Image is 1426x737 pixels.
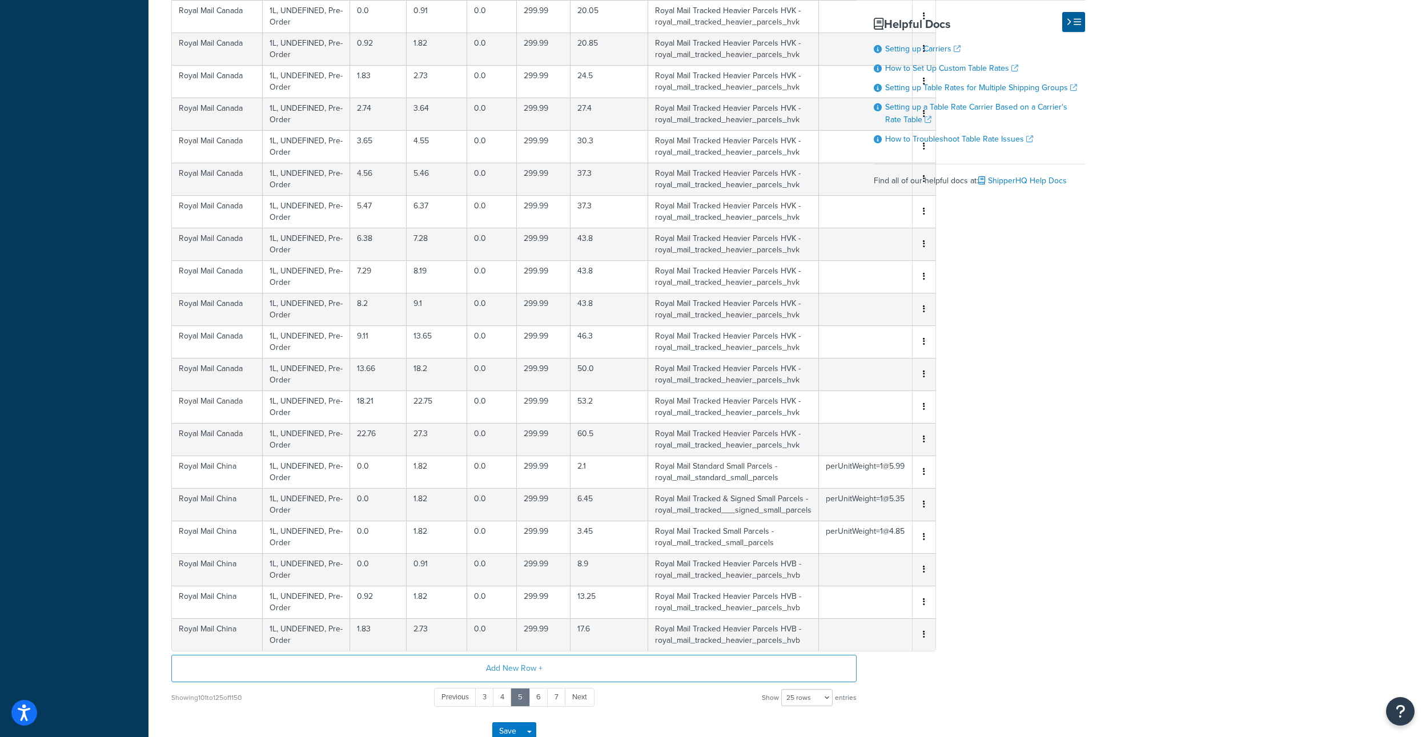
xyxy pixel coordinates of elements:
td: 299.99 [517,553,571,586]
a: ShipperHQ Help Docs [978,175,1067,187]
td: 50.0 [571,358,648,390]
td: 7.28 [407,228,467,260]
td: 0.0 [467,325,517,358]
td: 8.19 [407,260,467,293]
td: 1.83 [350,65,407,98]
td: Royal Mail Tracked Small Parcels - royal_mail_tracked_small_parcels [648,521,819,553]
td: 3.65 [350,130,407,163]
td: 299.99 [517,423,571,456]
td: 0.0 [467,456,517,488]
td: 4.56 [350,163,407,195]
a: 7 [547,688,566,707]
td: 1L, UNDEFINED, Pre-Order [263,130,350,163]
td: 6.38 [350,228,407,260]
td: Royal Mail Tracked Heavier Parcels HVK - royal_mail_tracked_heavier_parcels_hvk [648,260,819,293]
a: 3 [475,688,494,707]
td: 0.0 [467,293,517,325]
td: 9.1 [407,293,467,325]
a: 4 [493,688,512,707]
td: 1L, UNDEFINED, Pre-Order [263,163,350,195]
td: 1.82 [407,488,467,521]
td: 1L, UNDEFINED, Pre-Order [263,33,350,65]
td: 299.99 [517,586,571,618]
td: 1L, UNDEFINED, Pre-Order [263,98,350,130]
td: 1L, UNDEFINED, Pre-Order [263,456,350,488]
td: 0.0 [467,586,517,618]
td: Royal Mail Tracked Heavier Parcels HVB - royal_mail_tracked_heavier_parcels_hvb [648,553,819,586]
td: 0.0 [467,33,517,65]
td: 0.0 [467,358,517,390]
td: 8.2 [350,293,407,325]
td: Royal Mail Tracked Heavier Parcels HVK - royal_mail_tracked_heavier_parcels_hvk [648,98,819,130]
td: 1L, UNDEFINED, Pre-Order [263,488,350,521]
td: 299.99 [517,488,571,521]
td: 1L, UNDEFINED, Pre-Order [263,260,350,293]
a: How to Troubleshoot Table Rate Issues [885,133,1033,145]
td: 299.99 [517,521,571,553]
td: 17.6 [571,618,648,651]
td: 0.0 [350,553,407,586]
div: Find all of our helpful docs at: [874,164,1085,189]
td: 1L, UNDEFINED, Pre-Order [263,521,350,553]
td: 299.99 [517,618,571,651]
td: 0.0 [467,521,517,553]
td: 0.0 [467,553,517,586]
td: 299.99 [517,163,571,195]
td: 0.0 [467,163,517,195]
td: Royal Mail Canada [172,358,263,390]
a: Setting up Carriers [885,43,961,55]
td: 0.0 [467,260,517,293]
td: Royal Mail China [172,553,263,586]
a: Setting up a Table Rate Carrier Based on a Carrier's Rate Table [885,101,1067,126]
td: 0.0 [467,228,517,260]
td: 1L, UNDEFINED, Pre-Order [263,586,350,618]
td: Royal Mail Canada [172,260,263,293]
td: 299.99 [517,195,571,228]
td: 0.92 [350,33,407,65]
td: Royal Mail Tracked Heavier Parcels HVK - royal_mail_tracked_heavier_parcels_hvk [648,423,819,456]
h3: Helpful Docs [874,18,1085,30]
td: 20.85 [571,33,648,65]
td: Royal Mail Tracked Heavier Parcels HVK - royal_mail_tracked_heavier_parcels_hvk [648,325,819,358]
a: Previous [434,688,476,707]
td: 0.0 [350,488,407,521]
span: Next [572,691,587,702]
td: Royal Mail Canada [172,33,263,65]
td: 22.75 [407,390,467,423]
td: 1L, UNDEFINED, Pre-Order [263,553,350,586]
td: 7.29 [350,260,407,293]
button: Hide Help Docs [1062,12,1085,32]
td: 5.46 [407,163,467,195]
td: 0.0 [467,65,517,98]
td: 0.0 [467,130,517,163]
td: 299.99 [517,65,571,98]
td: 2.73 [407,65,467,98]
td: Royal Mail Canada [172,390,263,423]
td: Royal Mail Tracked Heavier Parcels HVK - royal_mail_tracked_heavier_parcels_hvk [648,358,819,390]
td: 1.82 [407,33,467,65]
td: 4.55 [407,130,467,163]
td: 43.8 [571,260,648,293]
td: 0.0 [350,521,407,553]
td: 299.99 [517,456,571,488]
td: 299.99 [517,260,571,293]
td: 60.5 [571,423,648,456]
button: Add New Row + [171,655,857,682]
td: 1L, UNDEFINED, Pre-Order [263,423,350,456]
td: 2.1 [571,456,648,488]
td: Royal Mail Tracked Heavier Parcels HVK - royal_mail_tracked_heavier_parcels_hvk [648,195,819,228]
td: 1L, UNDEFINED, Pre-Order [263,618,350,651]
td: 1.83 [350,618,407,651]
td: 30.3 [571,130,648,163]
td: 0.0 [467,390,517,423]
td: 1L, UNDEFINED, Pre-Order [263,65,350,98]
td: 27.3 [407,423,467,456]
td: 0.0 [350,456,407,488]
td: Royal Mail China [172,618,263,651]
td: Royal Mail Canada [172,130,263,163]
td: 299.99 [517,228,571,260]
td: Royal Mail Canada [172,293,263,325]
td: 0.92 [350,586,407,618]
td: 2.74 [350,98,407,130]
td: Royal Mail Tracked Heavier Parcels HVK - royal_mail_tracked_heavier_parcels_hvk [648,228,819,260]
